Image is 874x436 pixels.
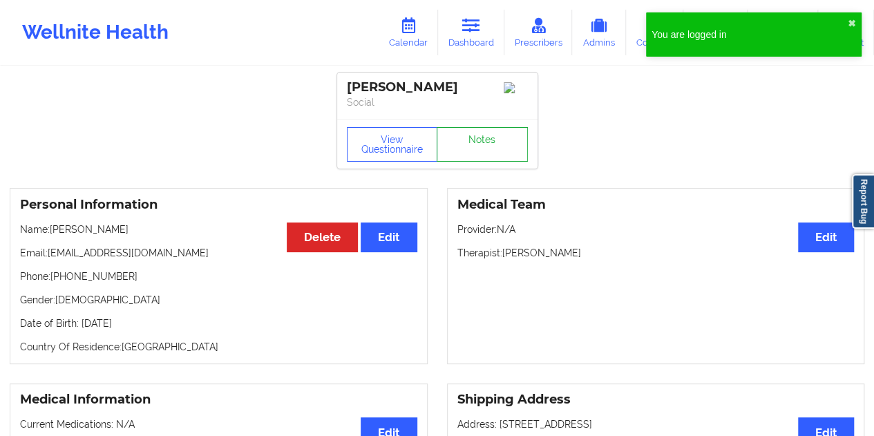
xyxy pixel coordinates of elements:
a: Report Bug [852,174,874,229]
p: Social [347,95,528,109]
a: Notes [437,127,528,162]
button: Edit [798,222,854,252]
p: Current Medications: N/A [20,417,417,431]
h3: Medical Information [20,392,417,408]
div: You are logged in [652,28,848,41]
div: [PERSON_NAME] [347,79,528,95]
a: Prescribers [504,10,573,55]
p: Provider: N/A [457,222,855,236]
p: Gender: [DEMOGRAPHIC_DATA] [20,293,417,307]
p: Phone: [PHONE_NUMBER] [20,269,417,283]
p: Address: [STREET_ADDRESS] [457,417,855,431]
p: Date of Birth: [DATE] [20,316,417,330]
button: View Questionnaire [347,127,438,162]
p: Email: [EMAIL_ADDRESS][DOMAIN_NAME] [20,246,417,260]
button: close [848,18,856,29]
a: Calendar [379,10,438,55]
a: Dashboard [438,10,504,55]
h3: Shipping Address [457,392,855,408]
p: Therapist: [PERSON_NAME] [457,246,855,260]
h3: Medical Team [457,197,855,213]
p: Country Of Residence: [GEOGRAPHIC_DATA] [20,340,417,354]
a: Admins [572,10,626,55]
h3: Personal Information [20,197,417,213]
button: Delete [287,222,358,252]
img: Image%2Fplaceholer-image.png [504,82,528,93]
button: Edit [361,222,417,252]
a: Coaches [626,10,683,55]
p: Name: [PERSON_NAME] [20,222,417,236]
